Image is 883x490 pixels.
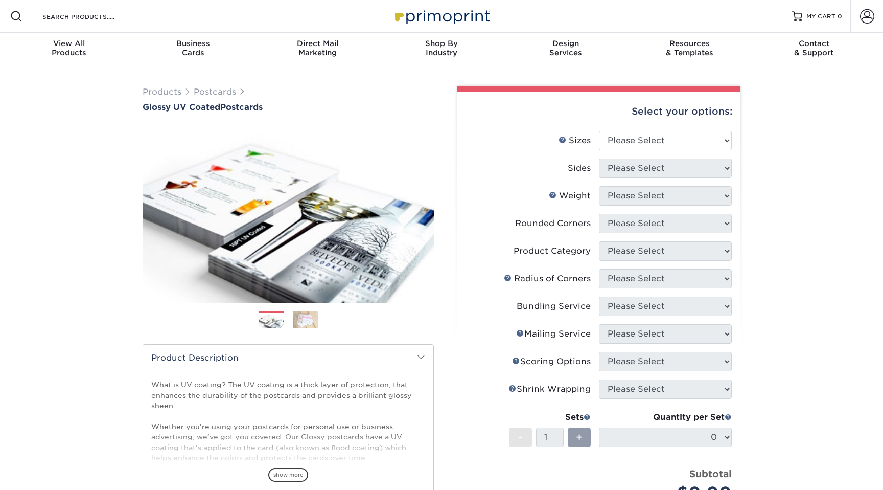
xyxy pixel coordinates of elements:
[268,468,308,482] span: show more
[838,13,842,20] span: 0
[515,217,591,230] div: Rounded Corners
[131,39,255,48] span: Business
[599,411,732,424] div: Quantity per Set
[7,33,131,65] a: View AllProducts
[41,10,141,23] input: SEARCH PRODUCTS.....
[752,39,876,48] span: Contact
[255,39,380,48] span: Direct Mail
[752,33,876,65] a: Contact& Support
[293,311,318,329] img: Postcards 02
[143,113,434,315] img: Glossy UV Coated 01
[143,345,433,371] h2: Product Description
[559,135,591,147] div: Sizes
[518,430,523,445] span: -
[512,355,591,368] div: Scoring Options
[143,102,434,112] h1: Postcards
[628,39,752,48] span: Resources
[194,87,236,97] a: Postcards
[255,39,380,57] div: Marketing
[503,33,628,65] a: DesignServices
[380,39,504,57] div: Industry
[576,430,583,445] span: +
[143,102,220,112] span: Glossy UV Coated
[516,328,591,340] div: Mailing Service
[503,39,628,48] span: Design
[255,33,380,65] a: Direct MailMarketing
[390,5,493,27] img: Primoprint
[514,245,591,257] div: Product Category
[503,39,628,57] div: Services
[7,39,131,57] div: Products
[143,87,181,97] a: Products
[504,273,591,285] div: Radius of Corners
[549,190,591,202] div: Weight
[508,383,591,395] div: Shrink Wrapping
[131,33,255,65] a: BusinessCards
[259,312,284,330] img: Postcards 01
[689,468,732,479] strong: Subtotal
[752,39,876,57] div: & Support
[568,162,591,174] div: Sides
[380,33,504,65] a: Shop ByIndustry
[7,39,131,48] span: View All
[380,39,504,48] span: Shop By
[806,12,835,21] span: MY CART
[466,92,732,131] div: Select your options:
[628,33,752,65] a: Resources& Templates
[517,300,591,313] div: Bundling Service
[131,39,255,57] div: Cards
[143,102,434,112] a: Glossy UV CoatedPostcards
[628,39,752,57] div: & Templates
[509,411,591,424] div: Sets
